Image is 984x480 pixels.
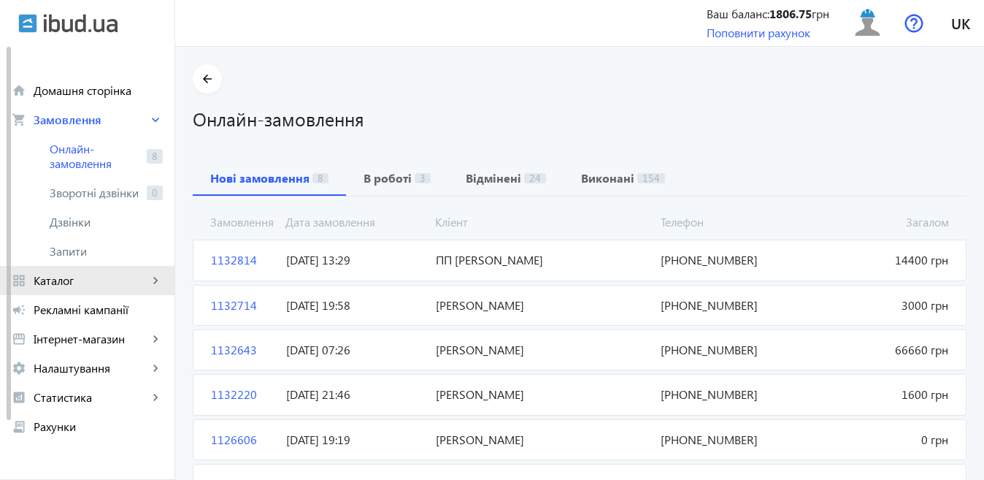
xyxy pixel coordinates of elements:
[655,252,804,268] span: [PHONE_NUMBER]
[12,332,26,346] mat-icon: storefront
[904,14,923,33] img: help.svg
[44,14,118,33] img: ibud_text.svg
[204,214,280,230] span: Замовлення
[148,332,163,346] mat-icon: keyboard_arrow_right
[205,432,280,448] span: 1126606
[12,419,26,434] mat-icon: receipt_long
[655,342,804,358] span: [PHONE_NUMBER]
[12,361,26,376] mat-icon: settings
[951,14,970,32] span: uk
[34,113,148,127] span: Замовлення
[34,332,148,346] span: Інтернет-магазин
[637,173,665,183] span: 154
[430,386,655,403] span: [PERSON_NAME]
[466,172,521,184] b: Відмінені
[205,342,280,358] span: 1132643
[804,386,954,403] span: 1600 грн
[280,214,430,230] span: Дата замовлення
[655,432,804,448] span: [PHONE_NUMBER]
[415,173,431,183] span: 3
[280,342,430,358] span: [DATE] 07:26
[430,297,655,313] span: [PERSON_NAME]
[50,244,163,259] span: Запити
[12,113,26,127] mat-icon: shopping_cart
[707,25,810,40] a: Поповнити рахунок
[655,386,804,403] span: [PHONE_NUMBER]
[148,390,163,405] mat-icon: keyboard_arrow_right
[34,419,163,434] span: Рахунки
[205,297,280,313] span: 1132714
[524,173,546,183] span: 24
[280,252,430,268] span: [DATE] 13:29
[34,361,148,376] span: Налаштування
[199,70,217,88] mat-icon: arrow_back
[34,302,163,317] span: Рекламні кампанії
[147,186,163,200] span: 0
[430,252,655,268] span: ПП [PERSON_NAME]
[769,6,812,21] b: 1806.75
[804,214,955,230] span: Загалом
[34,83,163,98] span: Домашня сторінка
[655,214,805,230] span: Телефон
[12,302,26,317] mat-icon: campaign
[148,113,163,127] mat-icon: keyboard_arrow_right
[429,214,654,230] span: Кліент
[581,172,634,184] b: Виконані
[12,390,26,405] mat-icon: analytics
[148,361,163,376] mat-icon: keyboard_arrow_right
[312,173,328,183] span: 8
[18,14,37,33] img: ibud.svg
[50,215,163,229] span: Дзвінки
[804,297,954,313] span: 3000 грн
[804,342,954,358] span: 66660 грн
[12,273,26,288] mat-icon: grid_view
[707,6,829,22] div: Ваш баланс: грн
[148,273,163,288] mat-icon: keyboard_arrow_right
[804,432,954,448] span: 0 грн
[12,83,26,98] mat-icon: home
[851,7,884,39] img: user.svg
[205,252,280,268] span: 1132814
[193,106,966,132] h1: Онлайн-замовлення
[804,252,954,268] span: 14400 грн
[280,297,430,313] span: [DATE] 19:58
[210,172,310,184] b: Нові замовлення
[34,390,148,405] span: Статистика
[34,273,148,288] span: Каталог
[50,186,141,200] span: Зворотні дзвінки
[50,142,141,171] span: Онлайн-замовлення
[205,386,280,403] span: 1132220
[280,386,430,403] span: [DATE] 21:46
[364,172,412,184] b: В роботі
[280,432,430,448] span: [DATE] 19:19
[430,432,655,448] span: [PERSON_NAME]
[430,342,655,358] span: [PERSON_NAME]
[147,149,163,164] span: 8
[655,297,804,313] span: [PHONE_NUMBER]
